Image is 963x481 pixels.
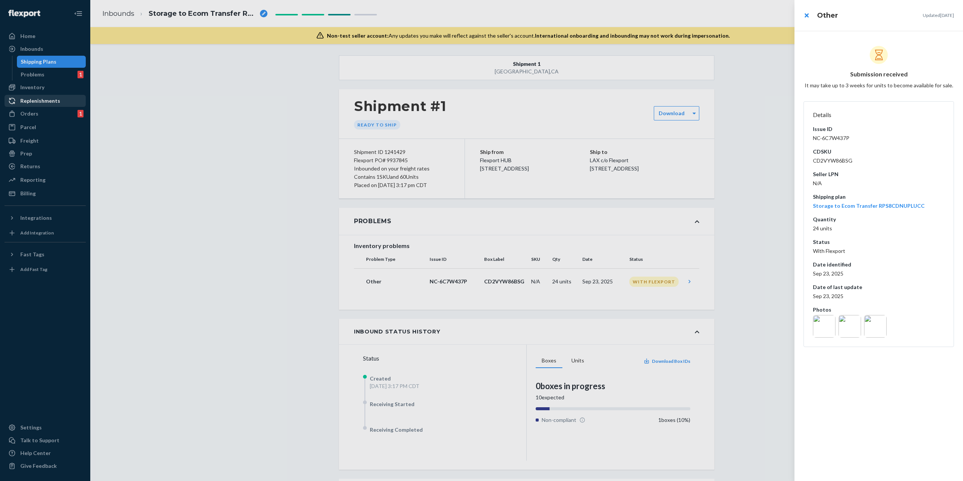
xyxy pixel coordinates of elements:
[813,292,945,300] dd: Sep 23, 2025
[813,125,945,133] dt: Issue ID
[813,148,945,155] dt: CDSKU
[813,216,945,223] dt: Quantity
[813,193,945,201] dt: Shipping plan
[813,238,945,246] dt: Status
[813,180,945,187] dd: N/A
[850,70,908,79] p: Submission received
[813,202,925,209] a: Storage to Ecom Transfer RPS8CDNUPLUCC
[805,82,953,89] p: It may take up to 3 weeks for units to become available for sale.
[813,261,945,268] dt: Date identified
[17,5,32,12] span: Chat
[923,12,954,18] p: Updated [DATE]
[799,8,814,23] button: close
[813,283,945,291] dt: Date of last update
[864,315,887,338] img: 499e9d2a-fb3c-4aa1-82fc-4f0735d5d152.jpg
[813,134,945,142] dd: NC-6C7W437P
[813,225,945,232] dd: 24 units
[813,157,945,164] dd: CD2VYW86BSG
[838,315,861,338] img: f369262e-410d-4856-ad75-ad3008bff31e.jpg
[813,315,835,338] img: 4490a3e3-7f0e-4c75-ad0e-8027e4e0c44c.jpg
[813,111,831,118] span: Details
[813,270,945,277] dd: Sep 23, 2025
[813,306,945,314] dt: Photos
[813,170,945,178] dt: Seller LPN
[817,11,838,20] h3: Other
[813,247,945,255] dd: With Flexport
